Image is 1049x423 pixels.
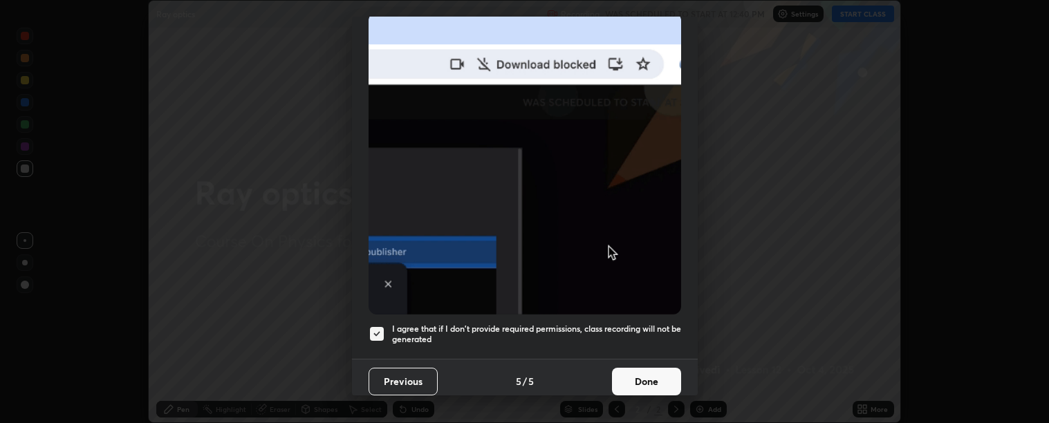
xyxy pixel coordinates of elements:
h4: / [523,374,527,388]
button: Done [612,368,681,395]
h4: 5 [516,374,521,388]
button: Previous [369,368,438,395]
h4: 5 [528,374,534,388]
img: downloads-permission-blocked.gif [369,12,681,314]
h5: I agree that if I don't provide required permissions, class recording will not be generated [392,323,681,345]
